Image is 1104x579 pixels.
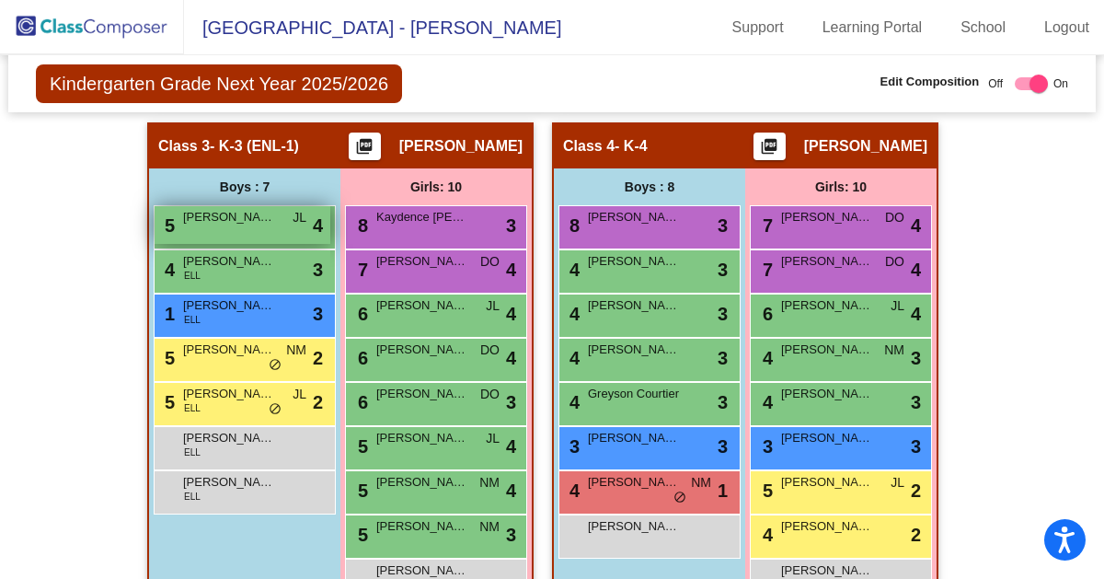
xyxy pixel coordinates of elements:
span: [PERSON_NAME] [376,429,468,447]
span: 3 [718,388,728,416]
span: 6 [353,304,368,324]
span: 4 [565,348,580,368]
span: do_not_disturb_alt [269,402,282,417]
div: Boys : 7 [149,168,340,205]
button: Print Students Details [349,133,381,160]
div: Boys : 8 [554,168,745,205]
span: 3 [313,300,323,328]
span: do_not_disturb_alt [269,358,282,373]
span: DO [480,252,500,272]
span: DO [480,385,500,404]
span: - K-3 (ENL-1) [210,137,299,156]
span: 3 [506,212,516,239]
span: do_not_disturb_alt [673,491,686,505]
span: [PERSON_NAME] [183,429,275,447]
span: 4 [506,256,516,284]
span: 5 [353,481,368,501]
span: 4 [911,212,921,239]
span: 2 [911,477,921,504]
span: [PERSON_NAME] [588,429,680,447]
span: Class 4 [563,137,615,156]
span: 4 [506,344,516,372]
span: [PERSON_NAME] [376,296,468,315]
span: 3 [506,388,516,416]
span: [PERSON_NAME] [399,137,523,156]
span: [PERSON_NAME] [781,341,873,359]
span: [PERSON_NAME] [183,341,275,359]
span: 5 [160,348,175,368]
span: 4 [565,260,580,280]
span: 4 [160,260,175,280]
span: 3 [911,388,921,416]
a: Learning Portal [808,13,937,42]
span: [PERSON_NAME] [183,252,275,271]
span: 5 [353,436,368,457]
span: 5 [353,525,368,545]
span: 6 [353,348,368,368]
span: NM [691,473,711,492]
span: Class 3 [158,137,210,156]
span: 4 [506,477,516,504]
span: Off [988,75,1003,92]
span: ELL [184,401,201,415]
span: Greyson Courtier [588,385,680,403]
span: 8 [565,215,580,236]
span: [PERSON_NAME] [588,341,680,359]
span: NM [286,341,306,360]
div: Girls: 10 [340,168,532,205]
span: ELL [184,446,201,459]
span: [PERSON_NAME] [781,252,873,271]
span: 3 [718,300,728,328]
span: [PERSON_NAME] [588,208,680,226]
span: JL [293,208,306,227]
span: 2 [911,521,921,549]
span: 3 [565,436,580,457]
span: JL [486,296,500,316]
span: [PERSON_NAME] [376,341,468,359]
span: On [1053,75,1068,92]
span: Kindergarten Grade Next Year 2025/2026 [36,64,402,103]
span: 7 [758,260,773,280]
span: [PERSON_NAME] [781,208,873,226]
span: 3 [718,344,728,372]
a: Logout [1029,13,1104,42]
span: [PERSON_NAME] [588,517,680,536]
span: Kaydence [PERSON_NAME] [376,208,468,226]
span: [PERSON_NAME] [781,473,873,492]
span: 3 [313,256,323,284]
span: [PERSON_NAME] [376,473,468,492]
span: - K-4 [615,137,648,156]
span: [PERSON_NAME] [376,385,468,403]
span: ELL [184,269,201,283]
span: 2 [313,388,323,416]
span: [GEOGRAPHIC_DATA] - [PERSON_NAME] [184,13,561,42]
span: 7 [353,260,368,280]
span: 4 [911,256,921,284]
span: 4 [911,300,921,328]
span: 4 [758,525,773,545]
span: 6 [758,304,773,324]
span: 2 [313,344,323,372]
span: DO [885,208,904,227]
span: 5 [160,392,175,412]
span: 3 [911,344,921,372]
span: Edit Composition [880,73,980,91]
span: 1 [160,304,175,324]
button: Print Students Details [753,133,786,160]
span: JL [293,385,306,404]
span: [PERSON_NAME] [183,385,275,403]
span: [PERSON_NAME] [183,473,275,492]
a: School [946,13,1020,42]
span: 4 [758,392,773,412]
span: 4 [313,212,323,239]
span: 3 [506,521,516,549]
span: 6 [353,392,368,412]
span: 4 [565,481,580,501]
span: DO [885,252,904,272]
span: [PERSON_NAME] [588,473,680,492]
a: Support [718,13,799,42]
span: 3 [911,433,921,460]
mat-icon: picture_as_pdf [353,137,375,163]
span: [PERSON_NAME] [781,385,873,403]
span: [PERSON_NAME] [781,296,873,315]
